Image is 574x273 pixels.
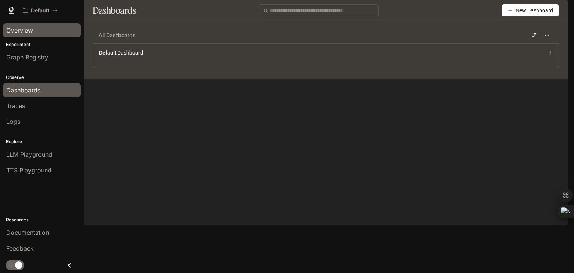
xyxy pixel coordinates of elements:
[516,6,553,15] span: New Dashboard
[31,7,49,14] p: Default
[19,3,61,18] button: All workspaces
[99,49,143,56] a: Default Dashboard
[93,3,136,18] h1: Dashboards
[99,31,135,39] span: All Dashboards
[502,4,559,16] button: New Dashboard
